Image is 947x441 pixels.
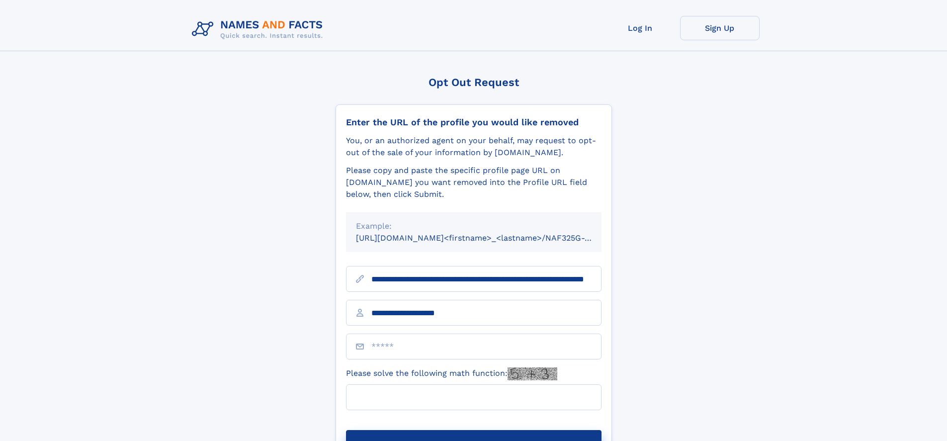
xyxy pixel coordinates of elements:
[346,117,602,128] div: Enter the URL of the profile you would like removed
[356,220,592,232] div: Example:
[601,16,680,40] a: Log In
[346,135,602,159] div: You, or an authorized agent on your behalf, may request to opt-out of the sale of your informatio...
[346,367,557,380] label: Please solve the following math function:
[188,16,331,43] img: Logo Names and Facts
[346,165,602,200] div: Please copy and paste the specific profile page URL on [DOMAIN_NAME] you want removed into the Pr...
[336,76,612,88] div: Opt Out Request
[680,16,760,40] a: Sign Up
[356,233,620,243] small: [URL][DOMAIN_NAME]<firstname>_<lastname>/NAF325G-xxxxxxxx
